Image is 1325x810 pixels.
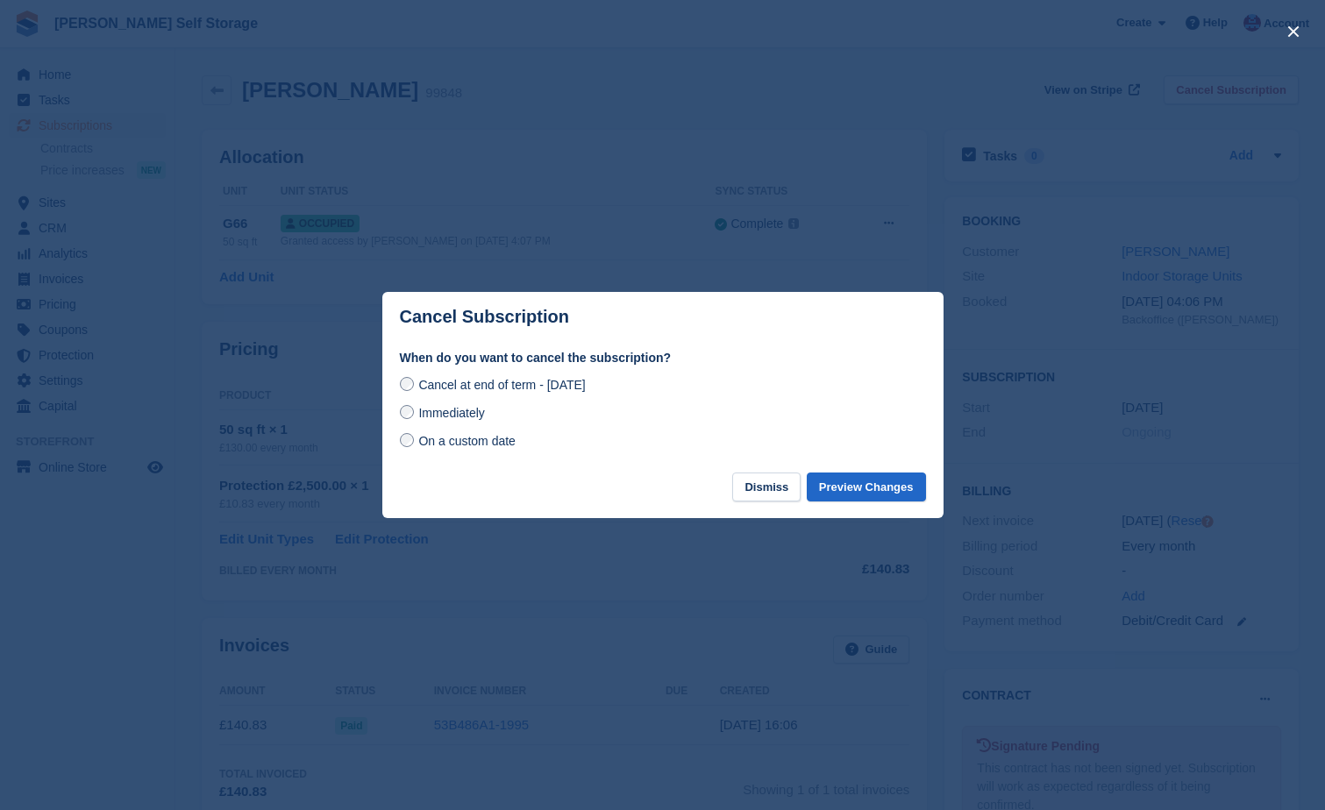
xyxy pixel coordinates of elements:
input: On a custom date [400,433,414,447]
p: Cancel Subscription [400,307,569,327]
span: Immediately [418,406,484,420]
input: Immediately [400,405,414,419]
button: Preview Changes [807,472,926,501]
button: Dismiss [732,472,801,501]
button: close [1279,18,1307,46]
span: On a custom date [418,434,516,448]
label: When do you want to cancel the subscription? [400,349,926,367]
input: Cancel at end of term - [DATE] [400,377,414,391]
span: Cancel at end of term - [DATE] [418,378,585,392]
